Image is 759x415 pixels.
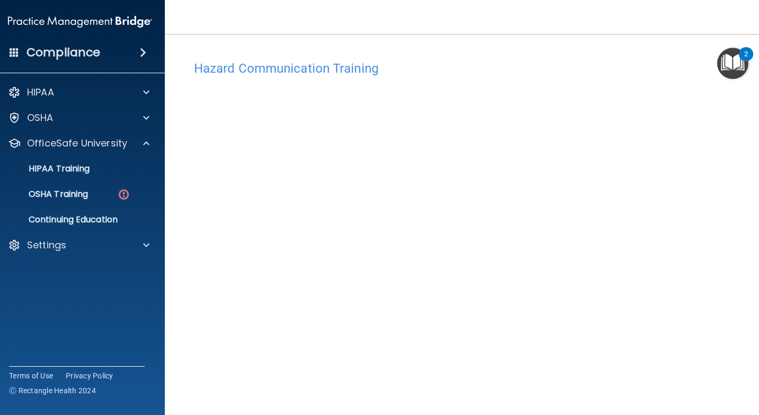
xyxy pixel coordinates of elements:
a: HIPAA [8,86,149,99]
button: Open Resource Center, 2 new notifications [717,48,748,79]
p: OSHA [27,111,54,124]
p: Settings [27,239,66,252]
a: OfficeSafe University [8,137,149,150]
p: OSHA Training [2,189,88,200]
h4: Compliance [27,45,100,60]
img: PMB logo [8,11,152,32]
p: HIPAA [27,86,54,99]
a: Privacy Policy [66,370,113,381]
img: danger-circle.6113f641.png [117,188,130,201]
span: Ⓒ Rectangle Health 2024 [9,385,96,396]
a: Settings [8,239,149,252]
p: OfficeSafe University [27,137,127,150]
h4: Hazard Communication Training [194,62,735,75]
p: HIPAA Training [2,163,90,174]
p: Continuing Education [2,214,147,225]
a: OSHA [8,111,149,124]
a: Terms of Use [9,370,53,381]
div: 2 [744,54,748,68]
